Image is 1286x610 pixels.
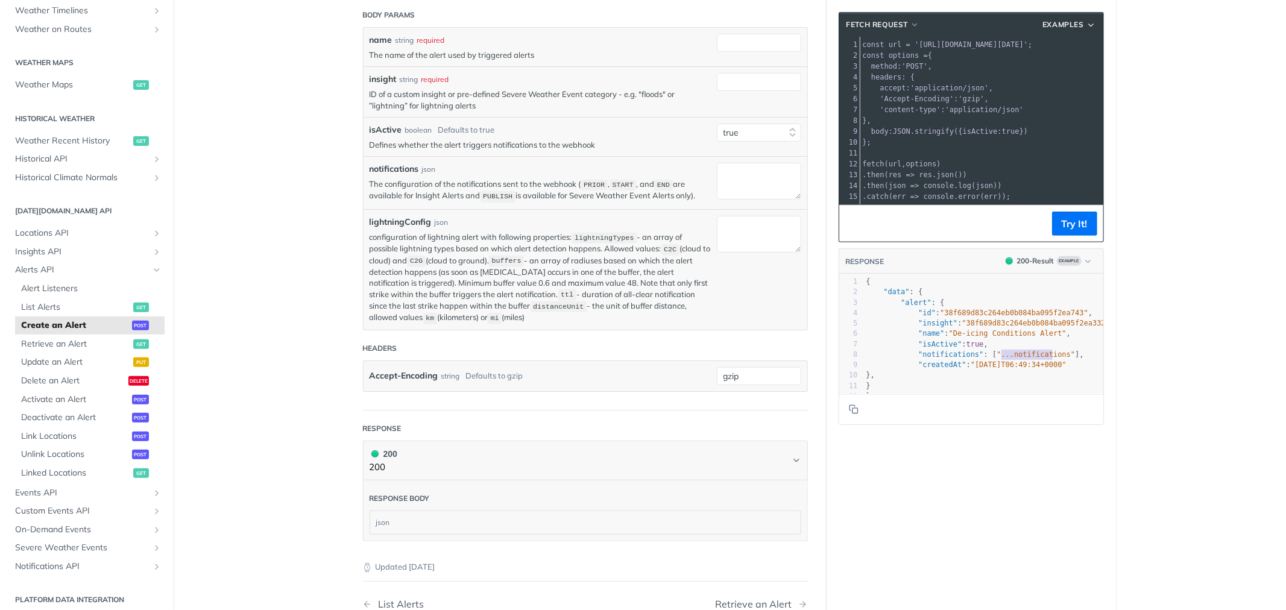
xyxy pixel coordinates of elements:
span: console [924,181,954,190]
span: : , [866,340,988,348]
span: : , [866,329,1071,338]
span: Historical Climate Normals [15,172,149,184]
div: Response [363,423,402,434]
span: get [133,80,149,90]
span: get [133,339,149,349]
span: body [871,127,889,136]
span: "38f689d83c264eb0b084ba095f2ea743" [940,309,1088,317]
span: ttl [561,291,573,300]
span: . ( . ()) [863,171,968,179]
a: Next Page: Retrieve an Alert [716,599,808,610]
div: Defaults to true [438,124,495,136]
a: Weather on RoutesShow subpages for Weather on Routes [9,20,165,39]
span: : , [866,309,1093,317]
span: url [889,160,902,168]
span: 'POST' [902,62,928,71]
span: Alerts API [15,264,149,276]
div: 1 [839,39,860,50]
div: json [370,511,801,534]
div: 10 [839,370,858,380]
span: true [966,340,984,348]
span: "notifications" [918,350,983,359]
span: 200 [371,450,379,457]
span: post [132,321,149,330]
span: START [613,181,634,189]
span: Retrieve an Alert [21,338,130,350]
h2: Platform DATA integration [9,594,165,605]
a: Custom Events APIShow subpages for Custom Events API [9,502,165,520]
span: 'gzip' [958,95,984,103]
span: options [889,51,919,60]
div: json [422,164,436,175]
div: string [400,74,418,85]
span: Linked Locations [21,467,130,479]
div: 8 [839,350,858,360]
span: Events API [15,487,149,499]
a: Weather Mapsget [9,76,165,94]
span: then [867,181,884,190]
span: 'application/json' [945,105,1024,114]
button: Hide subpages for Alerts API [152,265,162,275]
span: Weather Maps [15,79,130,91]
span: method [871,62,897,71]
div: 11 [839,381,858,391]
span: }; [863,138,872,146]
span: PRIOR [584,181,605,189]
p: The configuration of the notifications sent to the webhook ( , , and are available for Insight Al... [370,178,711,202]
span: "data" [883,288,909,296]
span: = [906,40,910,49]
div: 3 [839,61,860,72]
span: : { [866,288,923,296]
a: Retrieve an Alertget [15,335,165,353]
a: Delete an Alertdelete [15,372,165,390]
button: Show subpages for Weather Timelines [152,6,162,16]
div: List Alerts [373,599,424,610]
a: Activate an Alertpost [15,391,165,409]
div: Response body [370,493,430,504]
span: = [924,51,928,60]
button: Show subpages for Severe Weather Events [152,543,162,553]
button: Show subpages for Insights API [152,247,162,257]
div: 5 [839,318,858,329]
a: Weather Recent Historyget [9,132,165,150]
span: } [866,392,871,400]
span: : , [863,62,933,71]
span: ; [863,40,1033,49]
span: Insights API [15,246,149,258]
span: "De-icing Conditions Alert" [949,329,1067,338]
span: Create an Alert [21,319,129,332]
span: get [133,136,149,146]
div: 4 [839,308,858,318]
div: 9 [839,126,860,137]
button: RESPONSE [845,256,885,268]
div: 12 [839,159,860,169]
label: Accept-Encoding [370,367,438,385]
span: Custom Events API [15,505,149,517]
span: err [893,192,906,201]
span: fetch Request [846,19,909,30]
span: Weather on Routes [15,24,149,36]
span: Historical API [15,153,149,165]
label: name [370,34,392,46]
span: . ( . ( )) [863,181,1002,190]
svg: Chevron [792,456,801,465]
span: console [924,192,954,201]
div: Retrieve an Alert [716,599,798,610]
span: . ( . ( )); [863,192,1011,201]
span: "alert" [901,298,931,307]
span: Locations API [15,227,149,239]
span: buffers [492,257,522,266]
span: km [426,314,434,322]
div: 4 [839,72,860,83]
button: Show subpages for Events API [152,488,162,498]
a: Insights APIShow subpages for Insights API [9,243,165,261]
span: url [889,40,902,49]
span: => [910,181,919,190]
p: configuration of lightning alert with following properties: - an array of possible lightning type... [370,231,711,324]
span: res [889,171,902,179]
span: : , [866,319,1115,327]
span: 'content-type' [880,105,941,114]
span: get [133,303,149,312]
div: 5 [839,83,860,93]
span: accept [880,84,906,92]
